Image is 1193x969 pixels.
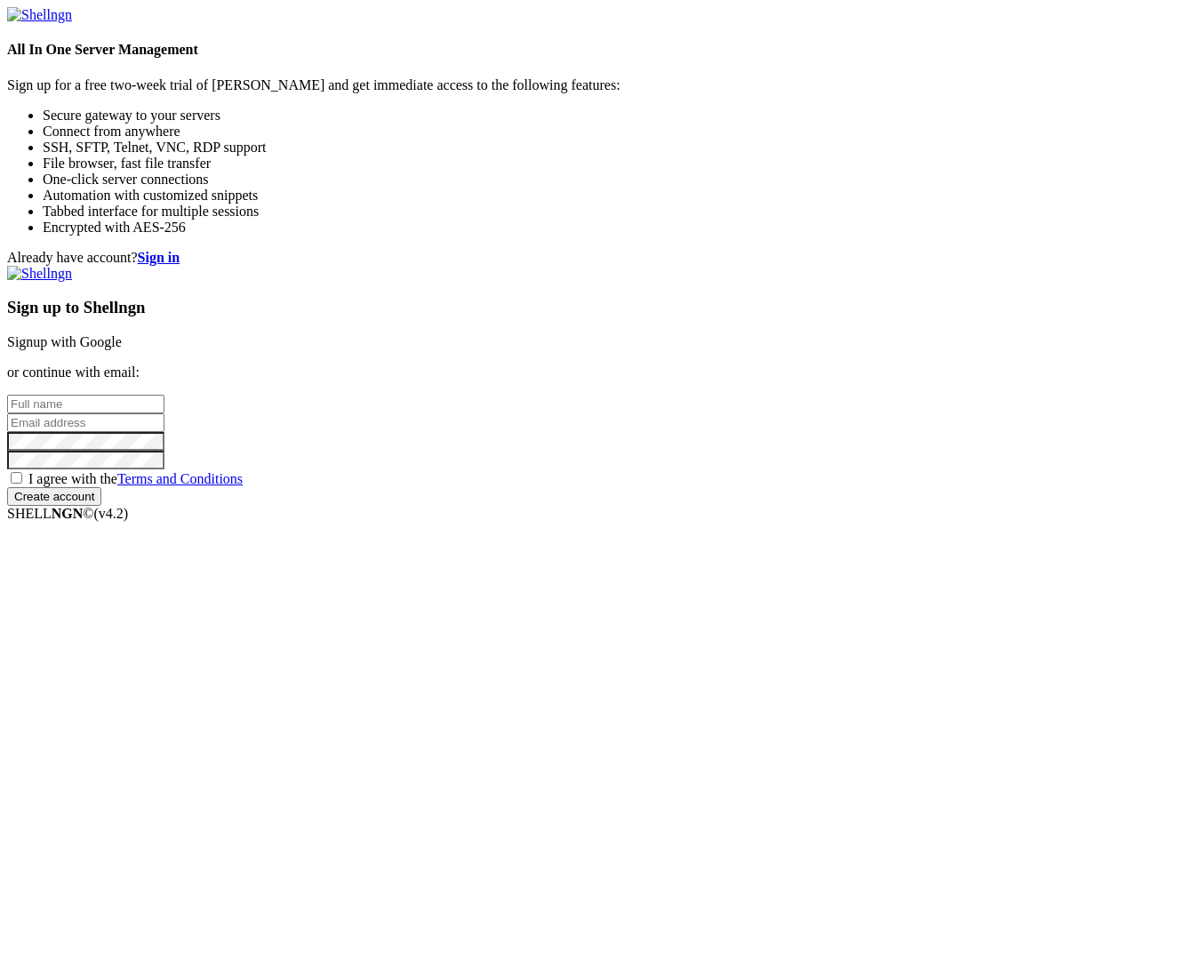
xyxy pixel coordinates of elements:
span: I agree with the [28,471,243,486]
li: Secure gateway to your servers [43,108,1186,124]
li: One-click server connections [43,172,1186,188]
li: Connect from anywhere [43,124,1186,140]
input: Full name [7,395,164,413]
span: 4.2.0 [94,506,129,521]
a: Sign in [138,250,180,265]
a: Terms and Conditions [117,471,243,486]
li: Tabbed interface for multiple sessions [43,204,1186,220]
p: or continue with email: [7,364,1186,380]
input: I agree with theTerms and Conditions [11,472,22,484]
h4: All In One Server Management [7,42,1186,58]
p: Sign up for a free two-week trial of [PERSON_NAME] and get immediate access to the following feat... [7,77,1186,93]
img: Shellngn [7,7,72,23]
b: NGN [52,506,84,521]
li: Automation with customized snippets [43,188,1186,204]
li: Encrypted with AES-256 [43,220,1186,236]
li: SSH, SFTP, Telnet, VNC, RDP support [43,140,1186,156]
a: Signup with Google [7,334,122,349]
h3: Sign up to Shellngn [7,298,1186,317]
input: Email address [7,413,164,432]
img: Shellngn [7,266,72,282]
li: File browser, fast file transfer [43,156,1186,172]
div: Already have account? [7,250,1186,266]
input: Create account [7,487,101,506]
span: SHELL © [7,506,128,521]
